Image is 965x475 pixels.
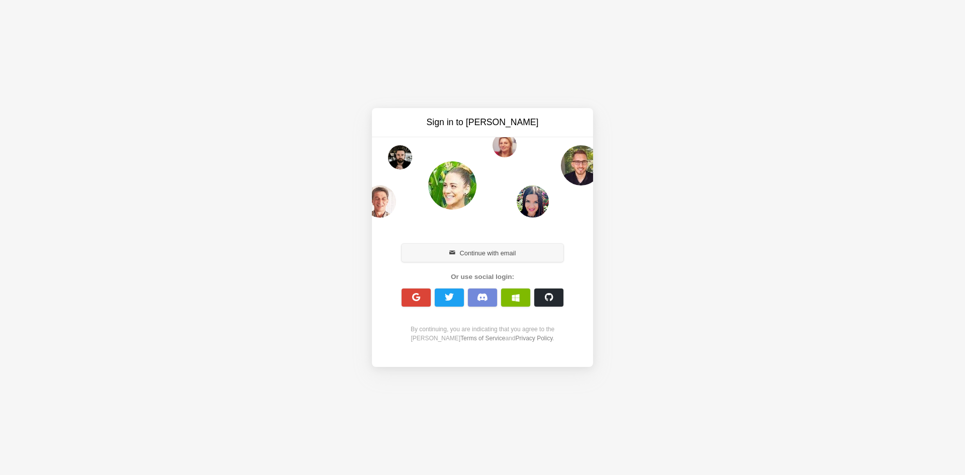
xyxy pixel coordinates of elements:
a: Terms of Service [460,335,505,342]
button: Continue with email [402,244,563,262]
a: Privacy Policy [515,335,552,342]
div: By continuing, you are indicating that you agree to the [PERSON_NAME] and . [396,325,569,343]
h3: Sign in to [PERSON_NAME] [398,116,567,129]
div: Or use social login: [396,272,569,282]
